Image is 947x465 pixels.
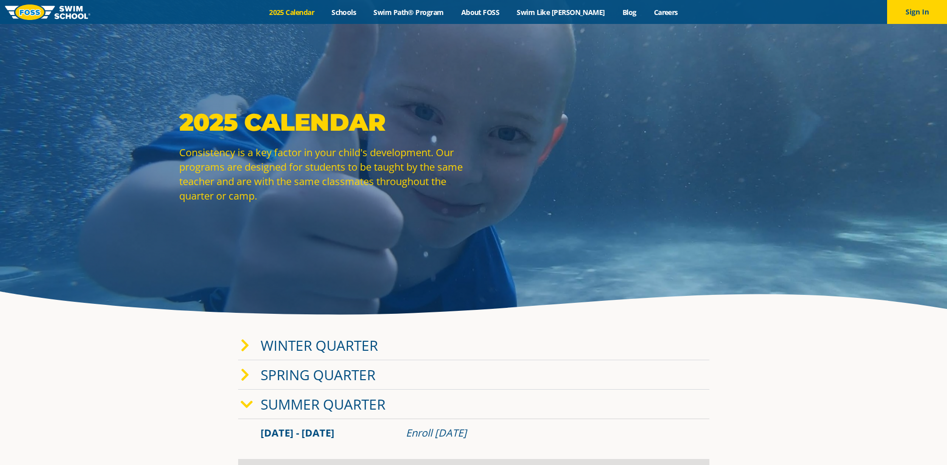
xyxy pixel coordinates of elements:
div: Enroll [DATE] [406,426,687,440]
a: Blog [614,7,645,17]
a: Swim Like [PERSON_NAME] [508,7,614,17]
a: Summer Quarter [261,395,385,414]
a: Winter Quarter [261,336,378,355]
strong: 2025 Calendar [179,108,385,137]
a: Schools [323,7,365,17]
p: Consistency is a key factor in your child's development. Our programs are designed for students t... [179,145,469,203]
a: About FOSS [452,7,508,17]
a: Careers [645,7,686,17]
span: [DATE] - [DATE] [261,426,334,440]
a: 2025 Calendar [261,7,323,17]
a: Swim Path® Program [365,7,452,17]
a: Spring Quarter [261,365,375,384]
img: FOSS Swim School Logo [5,4,90,20]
